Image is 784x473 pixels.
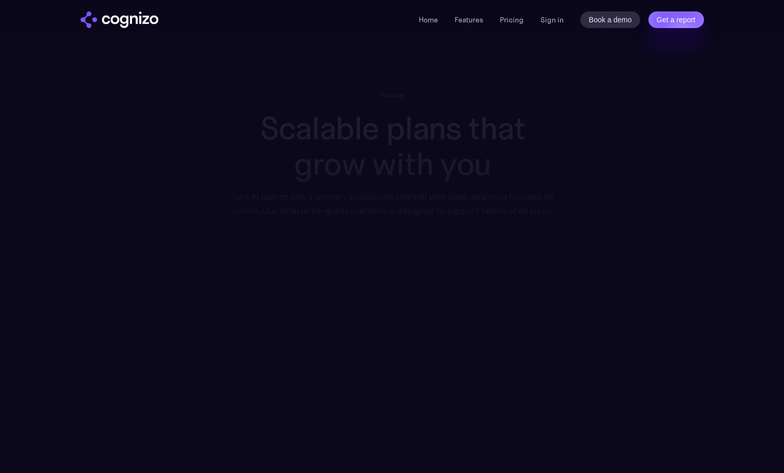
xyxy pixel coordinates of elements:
a: Sign in [540,13,564,26]
a: Features [455,15,483,24]
img: cognizo logo [81,11,158,28]
div: Turn AI search into a primary acquisition channel with deep analytics focused on action. Our ente... [223,190,561,218]
a: Get a report [648,11,704,28]
a: Book a demo [580,11,640,28]
a: Pricing [500,15,524,24]
h1: Scalable plans that grow with you [223,111,561,182]
a: Home [419,15,438,24]
div: Pricing [380,90,404,100]
a: home [81,11,158,28]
